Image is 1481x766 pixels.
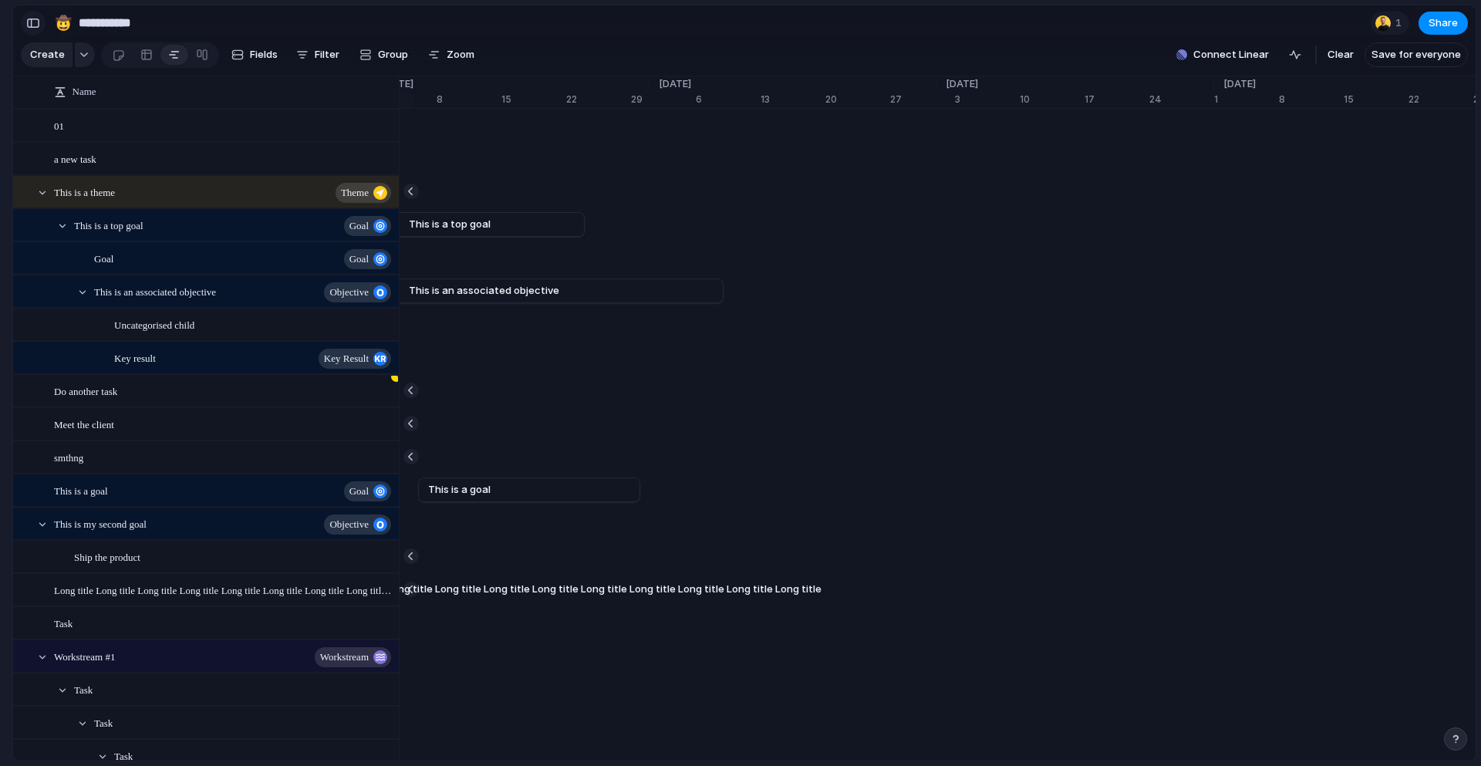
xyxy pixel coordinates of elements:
button: Connect Linear [1170,43,1275,66]
span: Workstream #1 [54,647,115,665]
span: 1 [1395,15,1406,31]
div: 22 [566,93,631,106]
button: Filter [290,42,346,67]
div: 6 [696,93,761,106]
span: [DATE] [649,76,700,92]
span: objective [329,282,369,303]
a: This is an associated objective [336,279,714,302]
button: Save for everyone [1365,42,1468,67]
span: Task [114,747,133,764]
div: 13 [761,93,825,106]
span: Filter [315,47,339,62]
span: a new task [54,150,96,167]
span: key result [324,348,369,370]
span: Do another task [54,382,117,400]
span: Zoom [447,47,474,62]
span: Meet the client [54,415,114,433]
div: 24 [1149,93,1214,106]
span: This is a top goal [409,217,491,232]
div: 10 [1020,93,1085,106]
div: 3 [955,93,1020,106]
span: This is a theme [54,183,115,201]
button: 🤠 [51,11,76,35]
button: workstream [315,647,391,667]
div: 20 [825,93,890,106]
span: This is a top goal [74,216,143,234]
div: 15 [1344,93,1408,106]
button: goal [344,481,391,501]
span: Task [54,614,73,632]
span: This is an associated objective [94,282,216,300]
span: Task [74,680,93,698]
button: Create [21,42,73,67]
button: objective [324,515,391,535]
a: This is a goal [428,478,630,501]
button: theme [336,183,391,203]
span: workstream [320,646,369,668]
span: Clear [1328,47,1354,62]
button: key result [319,349,391,369]
span: Task [94,714,113,731]
span: This is a goal [54,481,108,499]
span: Uncategorised child [114,316,194,333]
div: 27 [890,93,936,106]
div: 15 [501,93,566,106]
span: smthng [54,448,83,466]
div: 8 [1279,93,1344,106]
span: This is an associated objective [409,283,559,299]
span: This is a goal [428,482,491,498]
span: Share [1429,15,1458,31]
div: 29 [631,93,649,106]
span: 01 [54,116,64,134]
button: goal [344,249,391,269]
button: Group [352,42,416,67]
div: 1 [1214,93,1279,106]
button: Zoom [422,42,481,67]
span: Goal [94,249,113,267]
span: Group [378,47,408,62]
div: 🤠 [55,12,72,33]
span: Long title Long title Long title Long title Long title Long title Long title Long title Long titl... [54,581,393,599]
span: theme [341,182,369,204]
span: [DATE] [1214,76,1265,92]
button: Clear [1321,42,1360,67]
span: Save for everyone [1371,47,1461,62]
span: goal [349,248,369,270]
span: objective [329,514,369,535]
button: goal [344,216,391,236]
span: [DATE] [936,76,987,92]
span: Fields [250,47,278,62]
span: This is my second goal [54,515,147,532]
span: Ship the product [74,548,140,565]
div: 22 [1408,93,1473,106]
span: Create [30,47,65,62]
div: 17 [1085,93,1149,106]
button: objective [324,282,391,302]
span: Key result [114,349,156,366]
button: Share [1419,12,1468,35]
a: This is a top goal [373,213,575,236]
span: Connect Linear [1193,47,1269,62]
button: Fields [225,42,284,67]
span: goal [349,215,369,237]
span: goal [349,481,369,502]
div: 8 [437,93,501,106]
